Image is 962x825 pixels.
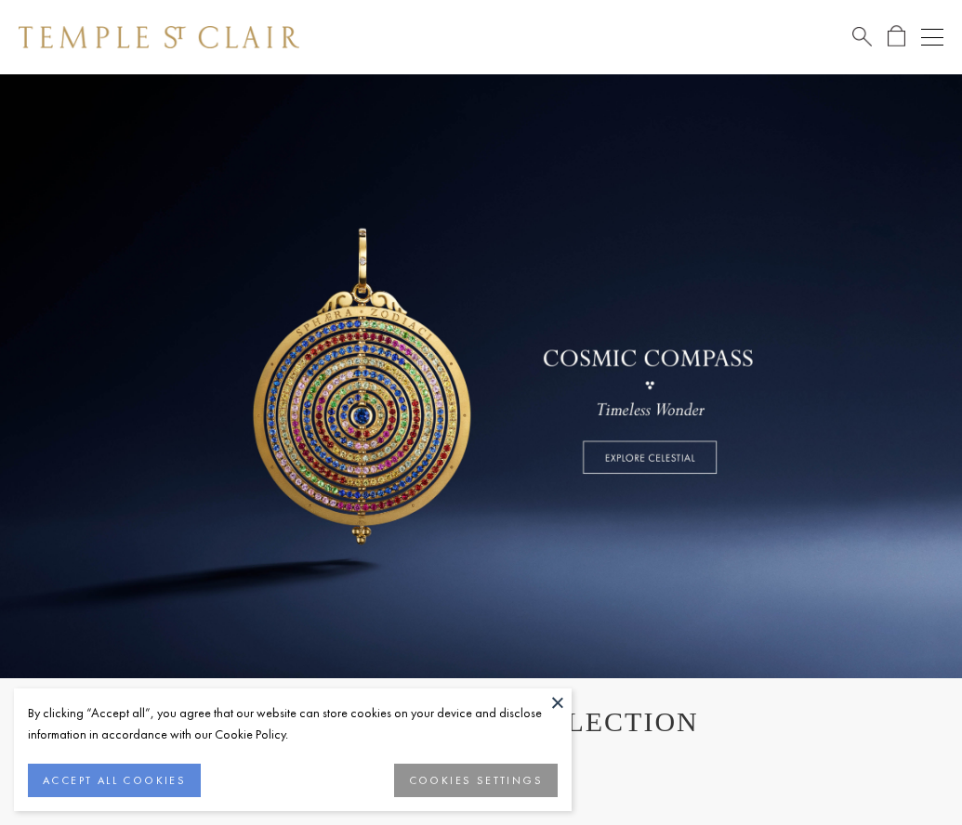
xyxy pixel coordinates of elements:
[852,25,872,48] a: Search
[921,26,943,48] button: Open navigation
[28,702,558,745] div: By clicking “Accept all”, you agree that our website can store cookies on your device and disclos...
[28,764,201,797] button: ACCEPT ALL COOKIES
[394,764,558,797] button: COOKIES SETTINGS
[19,26,299,48] img: Temple St. Clair
[888,25,905,48] a: Open Shopping Bag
